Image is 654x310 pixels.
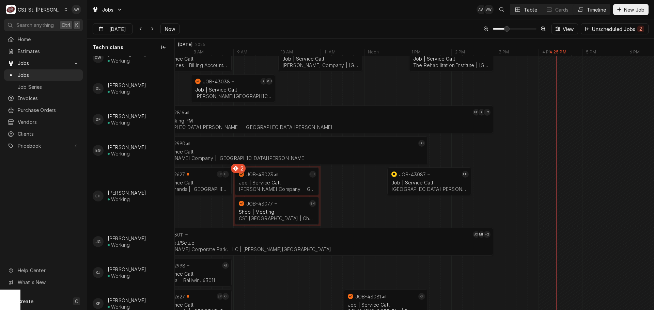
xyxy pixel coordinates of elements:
div: Working [111,196,130,202]
div: MB [478,231,485,238]
div: Kevin Jordan's Avatar [222,262,229,269]
div: CSI [GEOGRAPHIC_DATA] | Chesterfield, 63005 [239,215,315,221]
div: KJ [93,267,104,278]
a: Vendors [4,116,83,128]
div: EG [93,145,104,156]
div: JOB-43038 [203,79,230,84]
span: Clients [18,130,79,137]
div: [PERSON_NAME] [108,113,146,119]
div: Brad Cope's Avatar [473,109,480,116]
span: Now [163,26,176,33]
div: 3 PM [495,49,513,57]
div: JG [473,231,480,238]
div: Erick Hudgens's Avatar [217,171,223,178]
div: Working [111,58,130,64]
div: 9 AM [233,49,251,57]
div: BC [473,109,480,116]
div: David Ford's Avatar [93,114,104,125]
span: Jobs [18,60,69,67]
div: Job | Service Call [413,56,489,62]
div: JG [93,236,104,247]
div: Erick Hudgens's Avatar [309,171,316,178]
div: Working [111,304,130,310]
div: KF [418,293,425,300]
div: CSI St. [PERSON_NAME] [18,6,62,13]
div: Courtney Wiliford's Avatar [93,52,104,63]
div: DL [93,83,104,94]
div: Job | Cooking PM [152,118,489,124]
div: [PERSON_NAME][GEOGRAPHIC_DATA] | [GEOGRAPHIC_DATA], 63031 [195,93,271,99]
div: Erick Hudgens's Avatar [309,200,316,207]
a: Invoices [4,93,83,104]
a: Go to Pricebook [4,140,83,151]
button: View [551,23,578,34]
div: EH [93,191,104,201]
span: Purchase Orders [18,107,79,114]
div: [PERSON_NAME] [108,190,146,196]
div: Alexandria Wilp's Avatar [72,5,81,14]
div: Jeff George's Avatar [93,236,104,247]
a: Job Series [4,81,83,93]
div: [GEOGRAPHIC_DATA][PERSON_NAME] | [GEOGRAPHIC_DATA][PERSON_NAME] [152,124,489,130]
div: David Ford's Avatar [478,109,485,116]
div: Job | Service Call [152,149,424,154]
div: The Rehabilitation Institute | [GEOGRAPHIC_DATA], 63011 [413,62,489,68]
div: [PERSON_NAME] [108,82,146,88]
div: Job | Service Call [195,87,271,93]
div: Jeff George's Avatar [473,231,480,238]
div: Shop | Meeting [239,209,315,215]
div: Alexandria Wilp's Avatar [484,5,494,14]
div: David Lindsey's Avatar [93,83,104,94]
div: Working [111,273,130,279]
button: Unscheduled Jobs2 [581,23,649,34]
div: EH [217,293,223,300]
div: KF [222,171,229,178]
div: AW [484,5,494,14]
div: JOB-43081 [355,294,381,299]
span: Ctrl [62,21,71,29]
div: Erick Hudgens's Avatar [217,293,223,300]
div: 2025 [195,42,206,47]
span: Jobs [102,6,114,13]
div: CSI St. Louis's Avatar [6,5,16,14]
div: Working [111,242,130,248]
div: 5 PM [582,49,600,57]
div: Manee Thai | Ballwin, 63011 [152,277,228,283]
div: Working [111,89,130,95]
button: Now [160,23,180,34]
div: 2 [639,25,643,32]
div: EH [217,171,223,178]
div: [PERSON_NAME] Corporate Park, LLC | [PERSON_NAME][GEOGRAPHIC_DATA] [152,246,489,252]
div: [GEOGRAPHIC_DATA][PERSON_NAME] | [GEOGRAPHIC_DATA][PERSON_NAME] [391,186,467,192]
label: 4:25 PM [549,49,566,55]
span: New Job [623,6,646,13]
div: 2 PM [451,49,469,57]
div: 8 AM [190,49,207,57]
div: [PERSON_NAME] Company | [GEOGRAPHIC_DATA], 63304 [282,62,358,68]
span: Invoices [18,95,79,102]
a: Go to Jobs [4,58,83,69]
div: KF [222,293,229,300]
div: AW [72,5,81,14]
a: Go to Help Center [4,265,83,276]
span: Help Center [18,267,79,274]
div: Working [111,120,130,126]
div: Mike Baker's Avatar [266,78,272,85]
button: Search anythingCtrlK [4,19,83,31]
div: Mike Barnett's Avatar [478,231,485,238]
button: New Job [613,4,649,15]
div: Working [111,151,130,157]
div: Job | Service Call [152,302,228,308]
div: Erick Hudgens's Avatar [462,171,469,178]
a: Jobs [4,69,83,81]
div: DL [260,78,267,85]
div: CW [93,52,104,63]
div: Kevin Floyd's Avatar [93,298,104,309]
div: [PERSON_NAME] [108,235,146,241]
div: Job | Service Call [282,56,358,62]
div: Noon [364,49,383,57]
div: 4 PM [539,49,556,57]
a: Purchase Orders [4,104,83,116]
div: Table [524,6,537,13]
div: Unscheduled Jobs [592,26,644,33]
